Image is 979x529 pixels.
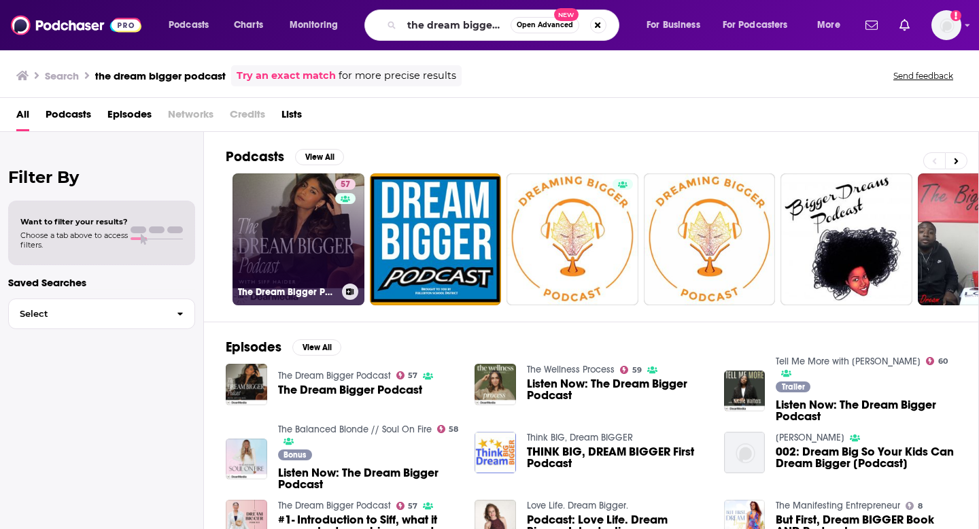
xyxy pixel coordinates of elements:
img: Podchaser - Follow, Share and Rate Podcasts [11,12,141,38]
img: User Profile [931,10,961,40]
button: open menu [159,14,226,36]
span: Want to filter your results? [20,217,128,226]
button: View All [292,339,341,356]
a: The Dream Bigger Podcast [278,384,422,396]
a: Try an exact match [237,68,336,84]
div: Search podcasts, credits, & more... [377,10,632,41]
span: Trailer [782,383,805,391]
a: 57The Dream Bigger Podcast [233,173,364,305]
a: The Wellness Process [527,364,615,375]
h2: Filter By [8,167,195,187]
img: Listen Now: The Dream Bigger Podcast [475,364,516,405]
img: THINK BIG, DREAM BIGGER First Podcast [475,432,516,473]
span: Charts [234,16,263,35]
span: Select [9,309,166,318]
h3: Search [45,69,79,82]
a: The Dream Bigger Podcast [278,500,391,511]
img: Listen Now: The Dream Bigger Podcast [226,439,267,480]
a: Listen Now: The Dream Bigger Podcast [776,399,957,422]
a: Show notifications dropdown [894,14,915,37]
a: Listen Now: The Dream Bigger Podcast [527,378,708,401]
button: open menu [808,14,857,36]
a: Listen Now: The Dream Bigger Podcast [278,467,459,490]
span: 58 [449,426,458,432]
span: Podcasts [169,16,209,35]
span: Logged in as abbymayo [931,10,961,40]
a: 57 [396,371,418,379]
a: 60 [926,357,948,365]
span: 57 [341,178,350,192]
button: Show profile menu [931,10,961,40]
span: For Business [647,16,700,35]
a: KC Procter [776,432,844,443]
a: 002: Dream Big So Your Kids Can Dream Bigger [Podcast] [776,446,957,469]
a: The Balanced Blonde // Soul On Fire [278,424,432,435]
span: Credits [230,103,265,131]
span: for more precise results [339,68,456,84]
span: New [554,8,579,21]
span: For Podcasters [723,16,788,35]
a: Tell Me More with Nicole Walters [776,356,921,367]
span: More [817,16,840,35]
span: Open Advanced [517,22,573,29]
span: 57 [408,503,417,509]
a: Think BIG, Dream BIGGER [527,432,633,443]
button: Select [8,298,195,329]
span: Monitoring [290,16,338,35]
span: 60 [938,358,948,364]
p: Saved Searches [8,276,195,289]
button: open menu [637,14,717,36]
a: 57 [396,502,418,510]
a: 57 [335,179,356,190]
svg: Add a profile image [950,10,961,21]
img: Listen Now: The Dream Bigger Podcast [724,371,766,412]
a: THINK BIG, DREAM BIGGER First Podcast [527,446,708,469]
a: Episodes [107,103,152,131]
a: 59 [620,366,642,374]
h2: Episodes [226,339,281,356]
a: The Manifesting Entrepreneur [776,500,900,511]
a: PodcastsView All [226,148,344,165]
a: Podcasts [46,103,91,131]
span: 57 [408,373,417,379]
img: 002: Dream Big So Your Kids Can Dream Bigger [Podcast] [724,432,766,473]
button: Open AdvancedNew [511,17,579,33]
span: Choose a tab above to access filters. [20,231,128,250]
input: Search podcasts, credits, & more... [402,14,511,36]
h2: Podcasts [226,148,284,165]
span: Networks [168,103,213,131]
a: Show notifications dropdown [860,14,883,37]
span: Bonus [284,451,306,459]
a: EpisodesView All [226,339,341,356]
span: 8 [918,503,923,509]
img: The Dream Bigger Podcast [226,364,267,405]
h3: the dream bigger podcast [95,69,226,82]
span: 59 [632,367,642,373]
a: Lists [281,103,302,131]
a: Charts [225,14,271,36]
button: open menu [280,14,356,36]
a: Love Life. Dream Bigger. [527,500,628,511]
a: 8 [906,502,923,510]
h3: The Dream Bigger Podcast [238,286,337,298]
a: All [16,103,29,131]
button: View All [295,149,344,165]
a: The Dream Bigger Podcast [278,370,391,381]
button: Send feedback [889,70,957,82]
